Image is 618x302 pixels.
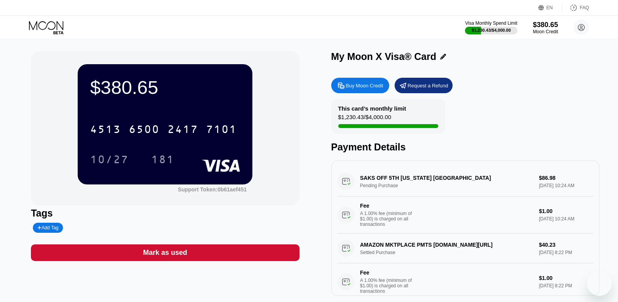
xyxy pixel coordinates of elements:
div: Mark as used [143,248,187,257]
div: Buy Moon Credit [346,82,383,89]
div: 181 [151,154,174,167]
div: My Moon X Visa® Card [331,51,436,62]
iframe: Кнопка, открывающая окно обмена сообщениями; идет разговор [587,271,612,296]
div: [DATE] 8:22 PM [539,283,594,288]
div: FeeA 1.00% fee (minimum of $1.00) is charged on all transactions$1.00[DATE] 10:24 AM [337,196,594,234]
div: A 1.00% fee (minimum of $1.00) is charged on all transactions [360,278,418,294]
div: FAQ [562,4,589,12]
div: Fee [360,270,414,276]
div: Request a Refund [395,78,453,93]
div: $380.65 [90,77,240,98]
div: A 1.00% fee (minimum of $1.00) is charged on all transactions [360,211,418,227]
div: $1,230.43 / $4,000.00 [472,28,511,32]
div: Visa Monthly Spend Limit$1,230.43/$4,000.00 [465,20,517,34]
div: Fee [360,203,414,209]
div: Visa Monthly Spend Limit [465,20,517,26]
div: Support Token: 0b61aef451 [178,186,247,193]
div: $380.65Moon Credit [533,21,558,34]
div: 2417 [167,124,198,136]
div: $1,230.43 / $4,000.00 [338,114,392,124]
div: 6500 [129,124,160,136]
div: 7101 [206,124,237,136]
div: Support Token:0b61aef451 [178,186,247,193]
div: Tags [31,208,300,219]
div: $1.00 [539,208,594,214]
div: 4513650024177101 [85,119,242,139]
div: Add Tag [37,225,58,230]
div: This card’s monthly limit [338,105,406,112]
div: $1.00 [539,275,594,281]
div: 10/27 [90,154,129,167]
div: 181 [145,150,180,169]
div: Request a Refund [408,82,448,89]
div: Moon Credit [533,29,558,34]
div: 10/27 [84,150,134,169]
div: Buy Moon Credit [331,78,389,93]
div: 4513 [90,124,121,136]
div: [DATE] 10:24 AM [539,216,594,222]
div: Payment Details [331,142,600,153]
div: Mark as used [31,244,300,261]
div: Add Tag [33,223,63,233]
div: FeeA 1.00% fee (minimum of $1.00) is charged on all transactions$1.00[DATE] 8:22 PM [337,263,594,300]
div: $380.65 [533,21,558,29]
div: EN [538,4,562,12]
div: FAQ [580,5,589,10]
div: EN [546,5,553,10]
